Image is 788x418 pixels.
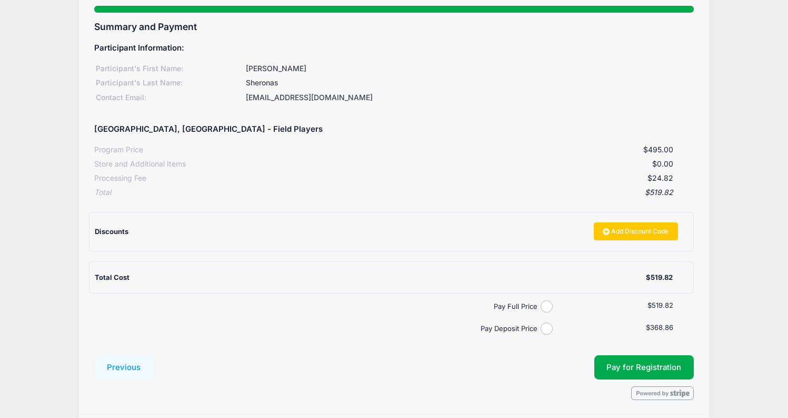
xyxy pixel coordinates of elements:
[646,323,673,333] label: $368.86
[94,44,694,53] h5: Participant Information:
[94,77,244,89] div: Participant's Last Name:
[98,302,541,312] label: Pay Full Price
[98,324,541,334] label: Pay Deposit Price
[95,227,128,236] span: Discounts
[594,222,678,240] a: Add Discount Code
[244,92,694,103] div: [EMAIL_ADDRESS][DOMAIN_NAME]
[95,273,646,283] div: Total Cost
[111,187,673,198] div: $519.82
[94,173,146,184] div: Processing Fee
[94,144,143,155] div: Program Price
[94,159,186,170] div: Store and Additional Items
[94,92,244,103] div: Contact Email:
[244,77,694,89] div: Sheronas
[244,63,694,74] div: [PERSON_NAME]
[94,63,244,74] div: Participant's First Name:
[647,300,673,311] label: $519.82
[94,125,323,134] h5: [GEOGRAPHIC_DATA], [GEOGRAPHIC_DATA] - Field Players
[146,173,673,184] div: $24.82
[94,21,694,32] h3: Summary and Payment
[186,159,673,170] div: $0.00
[646,273,673,283] div: $519.82
[94,355,153,380] button: Previous
[643,145,673,154] span: $495.00
[594,355,694,380] button: Pay for Registration
[94,187,111,198] div: Total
